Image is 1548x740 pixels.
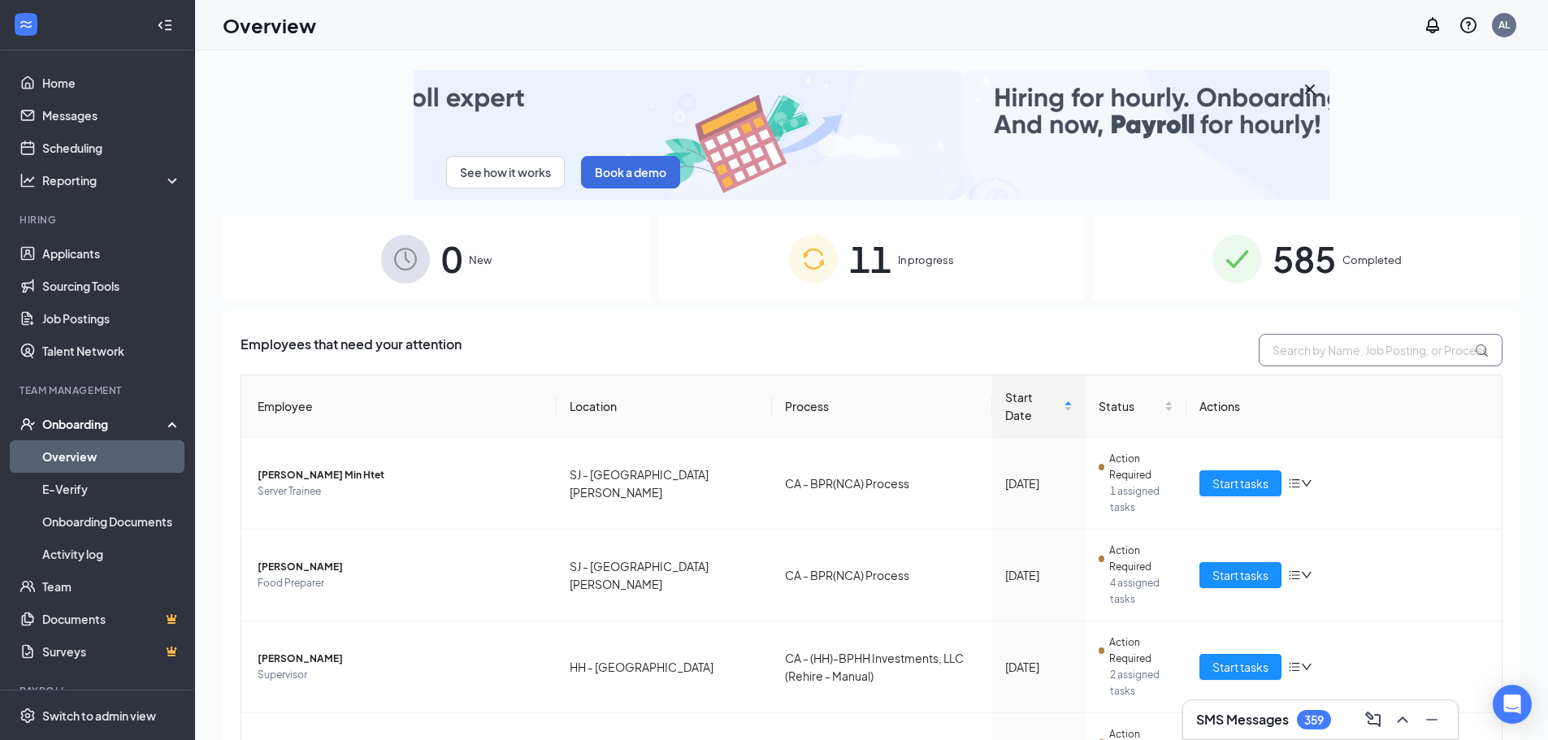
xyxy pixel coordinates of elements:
[42,335,181,367] a: Talent Network
[1390,707,1416,733] button: ChevronUp
[42,473,181,505] a: E-Verify
[42,570,181,603] a: Team
[42,708,156,724] div: Switch to admin view
[1422,710,1442,729] svg: Minimize
[898,252,954,268] span: In progress
[20,708,36,724] svg: Settings
[1342,252,1402,268] span: Completed
[1196,711,1289,729] h3: SMS Messages
[42,302,181,335] a: Job Postings
[1110,667,1173,699] span: 2 assigned tasks
[42,172,182,188] div: Reporting
[772,530,992,621] td: CA - BPR(NCA) Process
[42,603,181,635] a: DocumentsCrown
[1393,710,1412,729] svg: ChevronUp
[258,667,544,683] span: Supervisor
[1110,575,1173,608] span: 4 assigned tasks
[1273,231,1336,287] span: 585
[1423,15,1442,35] svg: Notifications
[42,132,181,164] a: Scheduling
[1288,569,1301,582] span: bars
[772,621,992,713] td: CA - (HH)-BPHH Investments, LLC (Rehire - Manual)
[42,416,167,432] div: Onboarding
[258,651,544,667] span: [PERSON_NAME]
[20,172,36,188] svg: Analysis
[1109,543,1173,575] span: Action Required
[241,375,557,438] th: Employee
[1109,634,1173,667] span: Action Required
[469,252,492,268] span: New
[20,383,178,397] div: Team Management
[42,270,181,302] a: Sourcing Tools
[557,375,772,438] th: Location
[1199,562,1281,588] button: Start tasks
[1259,334,1502,366] input: Search by Name, Job Posting, or Process
[1005,658,1073,676] div: [DATE]
[446,156,565,188] button: See how it works
[18,16,34,32] svg: WorkstreamLogo
[258,559,544,575] span: [PERSON_NAME]
[1005,388,1060,424] span: Start Date
[1301,661,1312,673] span: down
[1364,710,1383,729] svg: ComposeMessage
[557,621,772,713] td: HH - [GEOGRAPHIC_DATA]
[42,237,181,270] a: Applicants
[1493,685,1532,724] div: Open Intercom Messenger
[581,156,680,188] button: Book a demo
[1186,375,1502,438] th: Actions
[42,538,181,570] a: Activity log
[557,530,772,621] td: SJ - [GEOGRAPHIC_DATA][PERSON_NAME]
[1212,566,1268,584] span: Start tasks
[157,17,173,33] svg: Collapse
[1005,566,1073,584] div: [DATE]
[1301,478,1312,489] span: down
[42,505,181,538] a: Onboarding Documents
[20,416,36,432] svg: UserCheck
[849,231,891,287] span: 11
[241,334,462,366] span: Employees that need your attention
[1109,451,1173,483] span: Action Required
[258,575,544,591] span: Food Preparer
[42,67,181,99] a: Home
[42,440,181,473] a: Overview
[1199,470,1281,496] button: Start tasks
[1300,80,1320,99] svg: Cross
[1288,660,1301,673] span: bars
[1304,713,1324,727] div: 359
[1419,707,1445,733] button: Minimize
[557,438,772,530] td: SJ - [GEOGRAPHIC_DATA][PERSON_NAME]
[1498,18,1510,32] div: AL
[1360,707,1386,733] button: ComposeMessage
[1086,375,1186,438] th: Status
[414,70,1329,200] img: payroll-small.gif
[42,635,181,668] a: SurveysCrown
[1212,474,1268,492] span: Start tasks
[772,375,992,438] th: Process
[1288,477,1301,490] span: bars
[42,99,181,132] a: Messages
[441,231,462,287] span: 0
[20,684,178,698] div: Payroll
[258,483,544,500] span: Server Trainee
[1301,569,1312,581] span: down
[223,11,316,39] h1: Overview
[1212,658,1268,676] span: Start tasks
[20,213,178,227] div: Hiring
[1110,483,1173,516] span: 1 assigned tasks
[1005,474,1073,492] div: [DATE]
[1199,654,1281,680] button: Start tasks
[772,438,992,530] td: CA - BPR(NCA) Process
[258,467,544,483] span: [PERSON_NAME] Min Htet
[1459,15,1478,35] svg: QuestionInfo
[1099,397,1161,415] span: Status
